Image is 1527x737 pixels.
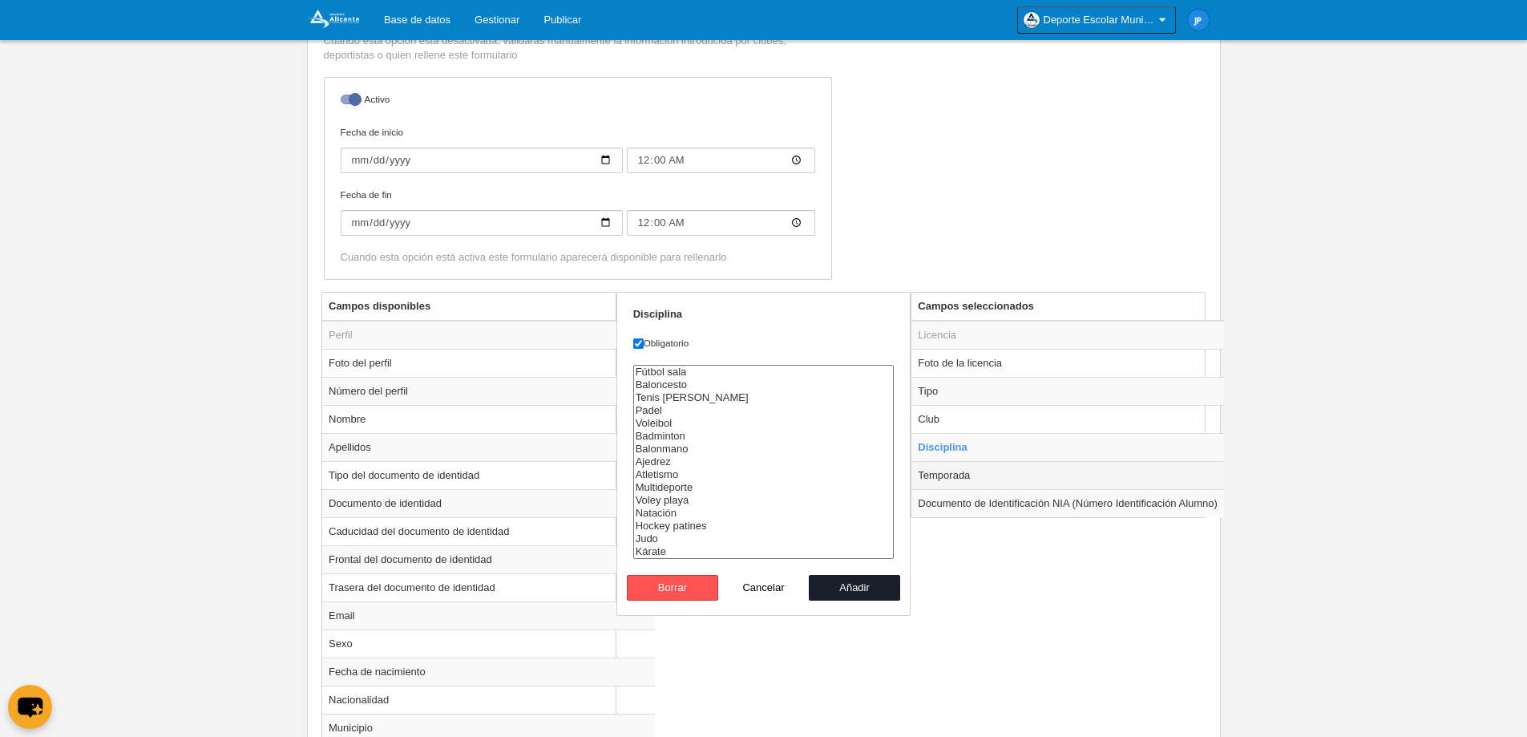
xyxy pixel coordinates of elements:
[322,686,655,714] td: Nacionalidad
[322,658,655,686] td: Fecha de nacimiento
[634,533,894,545] option: Judo
[718,575,810,601] button: Cancelar
[322,489,655,517] td: Documento de identidad
[634,494,894,507] option: Voley playa
[634,520,894,533] option: Hockey patines
[1017,6,1176,34] a: Deporte Escolar Municipal de [GEOGRAPHIC_DATA]
[911,349,1224,377] td: Foto de la licencia
[634,545,894,558] option: Kárate
[341,148,623,173] input: Fecha de inicio
[341,210,623,236] input: Fecha de fin
[322,630,655,658] td: Sexo
[911,489,1224,517] td: Documento de Identificación NIA (Número Identificación Alumno)
[633,308,682,320] strong: Disciplina
[324,34,832,63] p: Cuando esta opción está desactivada, validarás manualmente la información introducida por clubes,...
[322,293,655,321] th: Campos disponibles
[8,685,52,729] button: chat-button
[627,148,815,173] input: Fecha de inicio
[341,250,815,265] div: Cuando esta opción está activa este formulario aparecerá disponible para rellenarlo
[634,456,894,468] option: Ajedrez
[634,430,894,443] option: Badminton
[322,461,655,489] td: Tipo del documento de identidad
[634,404,894,417] option: Padel
[634,379,894,391] option: Baloncesto
[322,601,655,630] td: Email
[911,293,1224,321] th: Campos seleccionados
[634,417,894,430] option: Voleibol
[809,575,900,601] button: Añadir
[627,210,815,236] input: Fecha de fin
[341,92,815,111] label: Activo
[322,573,655,601] td: Trasera del documento de identidad
[341,188,815,236] label: Fecha de fin
[322,545,655,573] td: Frontal del documento de identidad
[911,321,1224,350] td: Licencia
[1188,10,1209,30] img: c2l6ZT0zMHgzMCZmcz05JnRleHQ9SlAmYmc9MWU4OGU1.png
[633,338,644,349] input: Obligatorio
[322,517,655,545] td: Caducidad del documento de identidad
[322,349,655,377] td: Foto del perfil
[634,366,894,379] option: Fútbol sala
[627,575,718,601] button: Borrar
[634,391,894,404] option: Tenis de mesa
[322,377,655,405] td: Número del perfil
[634,468,894,481] option: Atletismo
[911,461,1224,489] td: Temporada
[322,321,655,350] td: Perfil
[911,377,1224,405] td: Tipo
[911,433,1224,461] td: Disciplina
[1024,12,1040,28] img: OawjjgO45JmU.30x30.jpg
[1044,12,1156,28] span: Deporte Escolar Municipal de [GEOGRAPHIC_DATA]
[634,507,894,520] option: Natación
[634,481,894,494] option: Multideporte
[911,405,1224,433] td: Club
[322,405,655,433] td: Nombre
[633,336,895,350] label: Obligatorio
[341,125,815,173] label: Fecha de inicio
[307,10,359,29] img: Deporte Escolar Municipal de Alicante
[634,443,894,456] option: Balonmano
[322,433,655,461] td: Apellidos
